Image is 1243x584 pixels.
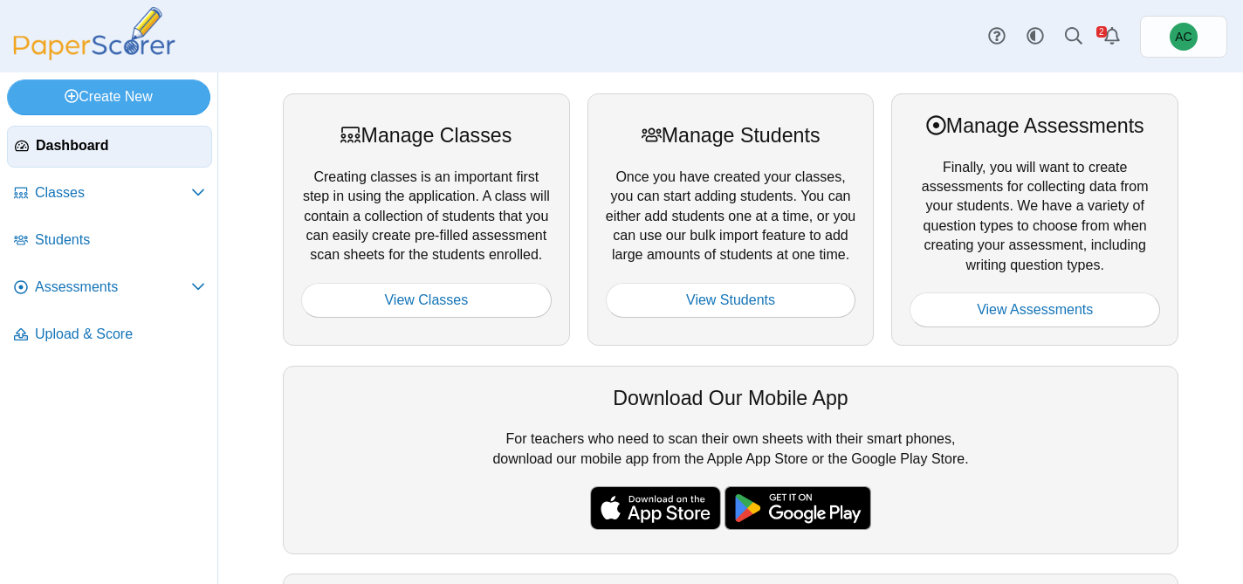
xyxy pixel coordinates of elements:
span: Andrew Christman [1175,31,1191,43]
span: Classes [35,183,191,203]
span: Assessments [35,278,191,297]
a: View Students [606,283,856,318]
span: Andrew Christman [1170,23,1198,51]
a: Upload & Score [7,314,212,356]
img: PaperScorer [7,7,182,60]
span: Dashboard [36,136,204,155]
a: Classes [7,173,212,215]
a: Dashboard [7,126,212,168]
a: View Assessments [910,292,1160,327]
img: google-play-badge.png [725,486,871,530]
a: Assessments [7,267,212,309]
span: Students [35,230,205,250]
a: Alerts [1093,17,1131,56]
div: Manage Assessments [910,112,1160,140]
div: Once you have created your classes, you can start adding students. You can either add students on... [587,93,875,346]
a: Andrew Christman [1140,16,1227,58]
span: Upload & Score [35,325,205,344]
img: apple-store-badge.svg [590,486,721,530]
div: Download Our Mobile App [301,384,1160,412]
div: Creating classes is an important first step in using the application. A class will contain a coll... [283,93,570,346]
a: Students [7,220,212,262]
div: Manage Classes [301,121,552,149]
a: Create New [7,79,210,114]
div: Finally, you will want to create assessments for collecting data from your students. We have a va... [891,93,1178,346]
div: Manage Students [606,121,856,149]
a: PaperScorer [7,48,182,63]
a: View Classes [301,283,552,318]
div: For teachers who need to scan their own sheets with their smart phones, download our mobile app f... [283,366,1178,554]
